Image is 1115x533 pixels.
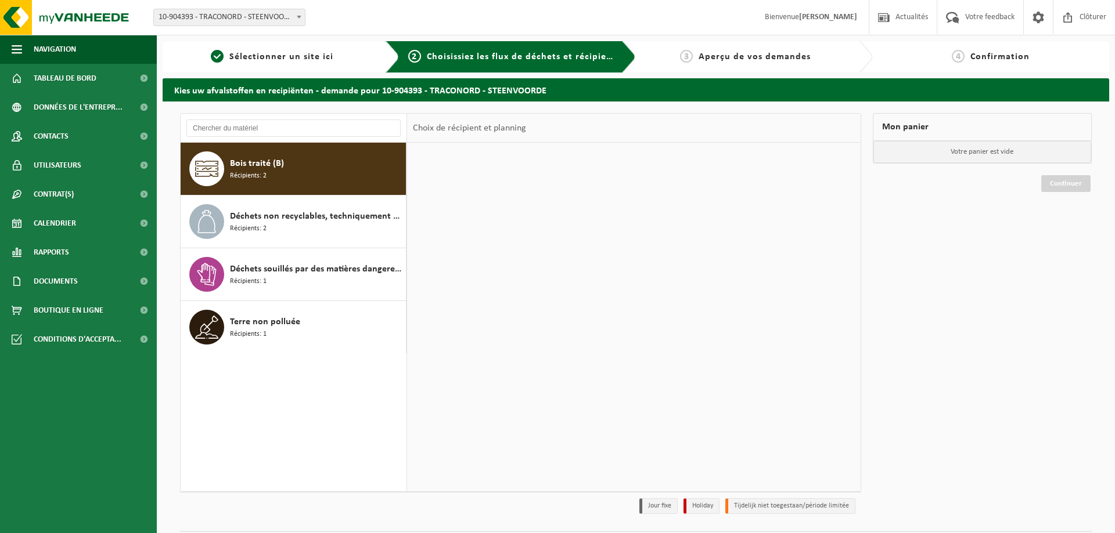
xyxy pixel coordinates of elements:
span: Contrat(s) [34,180,74,209]
span: Récipients: 2 [230,223,267,234]
span: 2 [408,50,421,63]
button: Terre non polluée Récipients: 1 [181,301,407,353]
span: Documents [34,267,78,296]
span: 10-904393 - TRACONORD - STEENVOORDE [154,9,305,26]
span: Navigation [34,35,76,64]
span: Récipients: 2 [230,171,267,182]
li: Holiday [684,498,720,514]
span: Rapports [34,238,69,267]
span: Aperçu de vos demandes [699,52,811,61]
span: Utilisateurs [34,151,81,180]
button: Déchets non recyclables, techniquement non combustibles (combustibles) Récipients: 2 [181,195,407,248]
span: 4 [952,50,965,63]
span: Confirmation [970,52,1030,61]
span: Sélectionner un site ici [229,52,333,61]
span: Boutique en ligne [34,296,103,325]
span: 10-904393 - TRACONORD - STEENVOORDE [153,9,305,26]
span: Terre non polluée [230,315,300,329]
div: Choix de récipient et planning [407,114,532,143]
div: Mon panier [873,113,1092,141]
button: Déchets souillés par des matières dangereuses pour l'environnement Récipients: 1 [181,248,407,301]
li: Tijdelijk niet toegestaan/période limitée [725,498,855,514]
p: Votre panier est vide [873,141,1092,163]
span: 3 [680,50,693,63]
span: Déchets non recyclables, techniquement non combustibles (combustibles) [230,209,403,223]
span: 1 [211,50,224,63]
strong: [PERSON_NAME] [799,13,857,21]
span: Données de l'entrepr... [34,93,123,122]
span: Déchets souillés par des matières dangereuses pour l'environnement [230,262,403,276]
span: Calendrier [34,209,76,238]
span: Bois traité (B) [230,157,284,171]
span: Choisissiez les flux de déchets et récipients [427,52,620,61]
span: Récipients: 1 [230,329,267,340]
span: Récipients: 1 [230,276,267,287]
a: Continuer [1041,175,1091,192]
span: Tableau de bord [34,64,96,93]
li: Jour fixe [639,498,678,514]
span: Contacts [34,122,69,151]
span: Conditions d'accepta... [34,325,121,354]
a: 1Sélectionner un site ici [168,50,376,64]
h2: Kies uw afvalstoffen en recipiënten - demande pour 10-904393 - TRACONORD - STEENVOORDE [163,78,1109,101]
button: Bois traité (B) Récipients: 2 [181,143,407,195]
input: Chercher du matériel [186,119,401,137]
